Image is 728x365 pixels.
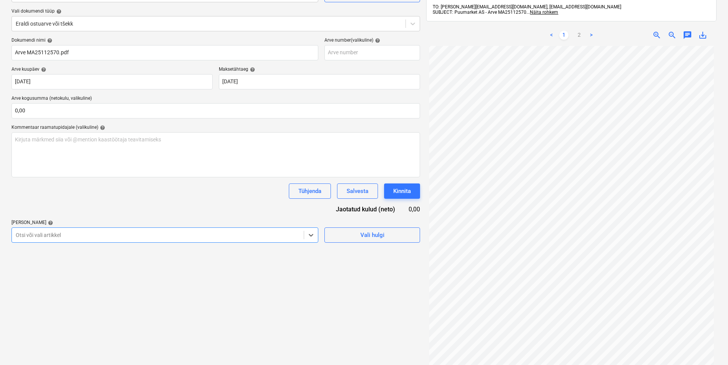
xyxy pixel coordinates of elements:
span: zoom_in [652,31,661,40]
span: ... [526,10,558,15]
div: Vali hulgi [360,230,384,240]
button: Tühjenda [289,183,331,199]
div: Tühjenda [298,186,321,196]
span: help [373,38,380,43]
span: help [248,67,255,72]
a: Page 2 [575,31,584,40]
input: Dokumendi nimi [11,45,318,60]
div: Arve kuupäev [11,67,213,73]
span: save_alt [698,31,707,40]
div: Maksetähtaeg [219,67,420,73]
div: Dokumendi nimi [11,37,318,44]
span: TO: [PERSON_NAME][EMAIL_ADDRESS][DOMAIN_NAME], [EMAIL_ADDRESS][DOMAIN_NAME] [433,4,621,10]
a: Previous page [547,31,556,40]
div: Kinnita [393,186,411,196]
input: Arve kogusumma (netokulu, valikuline) [11,103,420,118]
p: Arve kogusumma (netokulu, valikuline) [11,96,420,103]
span: help [98,125,105,130]
input: Tähtaega pole määratud [219,74,420,89]
div: [PERSON_NAME] [11,220,318,226]
iframe: Chat Widget [690,328,728,365]
div: Salvesta [347,186,368,196]
a: Next page [587,31,596,40]
span: Näita rohkem [530,10,558,15]
div: 0,00 [407,205,420,214]
span: help [46,38,52,43]
div: Kommentaar raamatupidajale (valikuline) [11,125,420,131]
span: chat [683,31,692,40]
button: Salvesta [337,183,378,199]
span: help [46,220,53,225]
input: Arve kuupäeva pole määratud. [11,74,213,89]
button: Kinnita [384,183,420,199]
div: Vali dokumendi tüüp [11,8,420,15]
span: help [39,67,46,72]
span: zoom_out [668,31,677,40]
span: SUBJECT: Puumarket AS - Arve MA25112570 [433,10,526,15]
button: Vali hulgi [324,227,420,243]
input: Arve number [324,45,420,60]
span: help [55,9,62,14]
div: Arve number (valikuline) [324,37,420,44]
a: Page 1 is your current page [559,31,568,40]
div: Jaotatud kulud (neto) [321,205,407,214]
